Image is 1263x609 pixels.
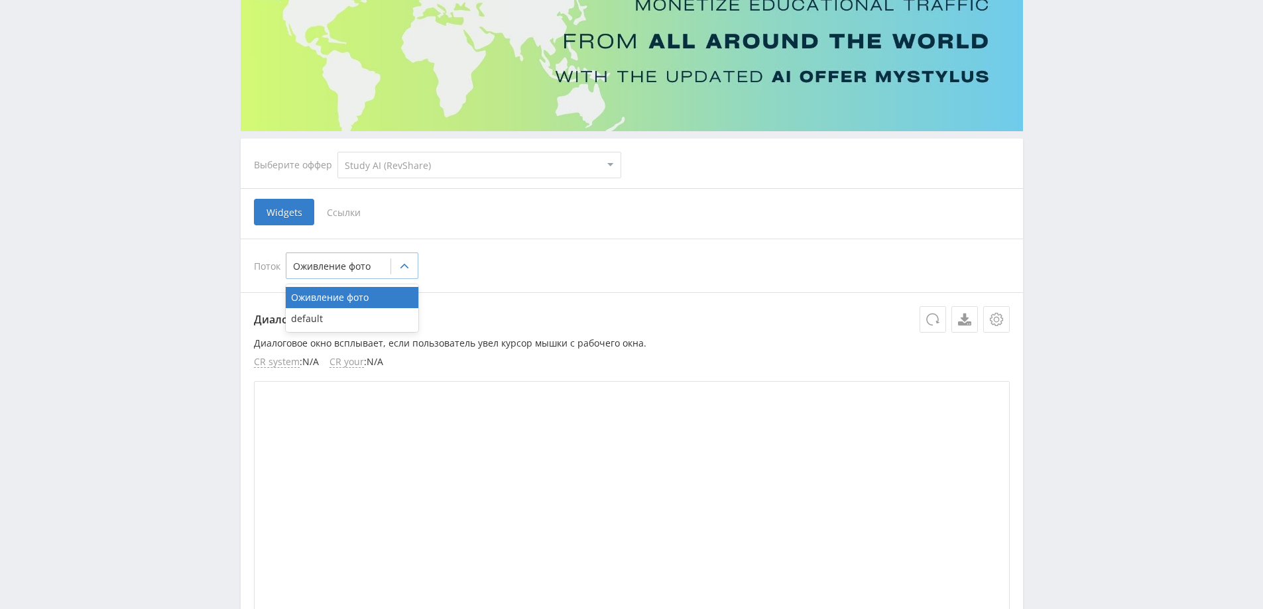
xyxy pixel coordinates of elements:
a: Скачать [951,306,978,333]
div: Поток [254,252,1010,279]
span: CR system [254,357,300,368]
li: : N/A [254,357,319,368]
button: Обновить [920,306,946,333]
div: Выберите оффер [254,160,337,170]
span: Ссылки [314,199,373,225]
p: Диалоговое окно (Dialog) [254,306,1010,333]
div: Оживление фото [286,287,418,308]
span: CR your [330,357,364,368]
button: Настройки [983,306,1010,333]
span: Widgets [254,199,314,225]
li: : N/A [330,357,383,368]
div: default [286,308,418,329]
p: Диалоговое окно всплывает, если пользователь увел курсор мышки с рабочего окна. [254,338,1010,349]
